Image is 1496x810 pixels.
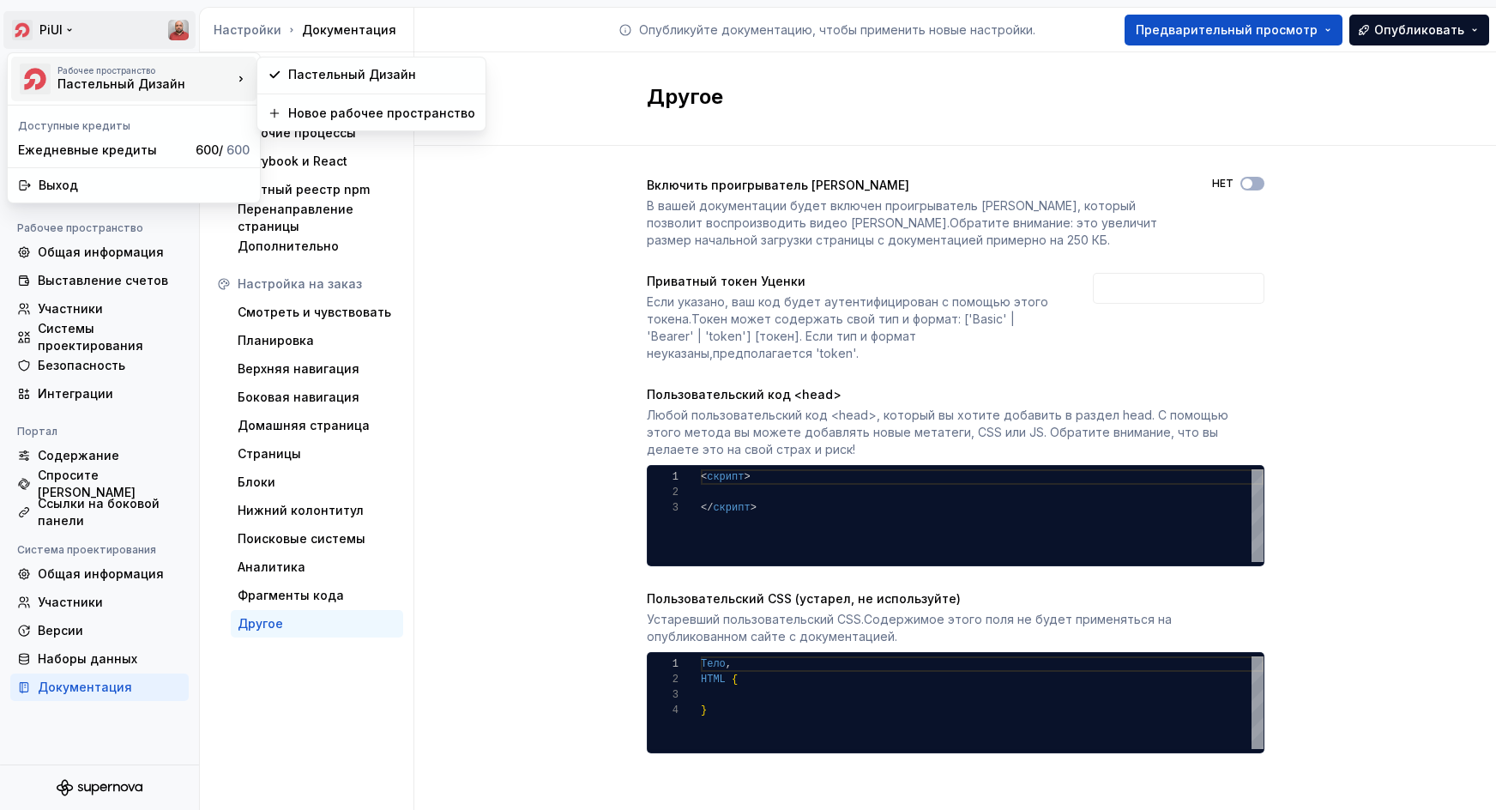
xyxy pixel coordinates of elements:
img: 87fe2b6e-a23f-426f-aca5-6f7b1e4d6b95.png [20,63,51,94]
ya-tr-span: Рабочее пространство [57,65,155,76]
ya-tr-span: Пастельный Дизайн [57,76,185,91]
span: 600 [226,142,250,157]
ya-tr-span: Выход [39,177,250,194]
span: 600 / [196,142,250,157]
ya-tr-span: Доступные кредиты [18,119,130,132]
ya-tr-span: Пастельный Дизайн [288,66,475,83]
ya-tr-span: Новое рабочее пространство [288,105,475,122]
ya-tr-span: Ежедневные кредиты [18,142,189,159]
